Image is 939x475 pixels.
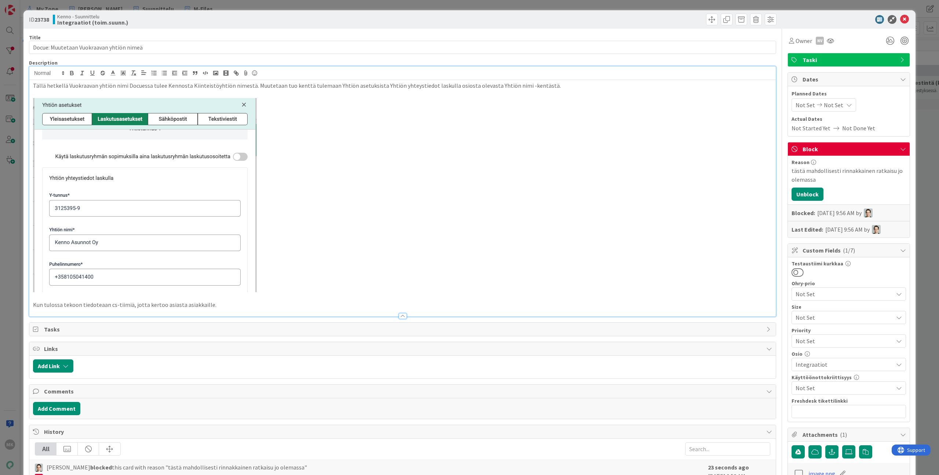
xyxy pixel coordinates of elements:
span: ID [29,15,49,24]
img: TT [872,225,881,234]
b: Blocked: [792,209,815,217]
img: image.png [33,98,257,292]
p: Tällä hetkellä Vuokraavan yhtiön nimi Docuessa tulee Kennosta Kiinteistöyhtiön nimestä. Muutetaan... [33,81,772,90]
b: 23738 [34,16,49,23]
span: Description [29,59,58,66]
button: Add Link [33,359,73,373]
span: Links [44,344,763,353]
button: Unblock [792,188,823,201]
input: type card name here... [29,41,776,54]
span: Tasks [44,325,763,334]
span: Kenno - Suunnittelu [57,14,128,19]
span: Owner [796,36,812,45]
span: Attachments [803,430,896,439]
div: Käyttöönottokriittisyys [792,375,906,380]
div: Priority [792,328,906,333]
span: Integraatiot [796,360,893,369]
b: blocked [90,464,112,471]
div: All [35,443,56,455]
span: Not Set [796,289,889,299]
span: Planned Dates [792,90,906,98]
img: TT [864,209,873,217]
span: Taski [803,55,896,64]
label: Title [29,34,41,41]
div: tästä mahdollisesti rinnakkainen ratkaisu jo olemassa [792,166,906,184]
span: Not Started Yet [792,124,830,133]
span: Dates [803,75,896,84]
div: NV [816,37,824,45]
div: [DATE] 9:56 AM by [825,225,881,234]
span: Not Done Yet [842,124,875,133]
span: Reason [792,160,810,165]
div: [DATE] 9:56 AM by [817,209,873,217]
input: Search... [685,442,770,456]
span: Block [803,145,896,153]
div: Size [792,304,906,309]
span: Comments [44,387,763,396]
span: Not Set [796,336,889,346]
span: Not Set [796,101,815,109]
p: Kun tulossa tekoon tiedoteaan cs-tiimiä, jotta kertoo asiasta asiakkaille. [33,301,772,309]
span: Not Set [796,384,893,392]
div: Freshdesk tikettilinkki [792,398,906,403]
b: Integraatiot (toim.suunn.) [57,19,128,25]
span: Actual Dates [792,115,906,123]
span: Custom Fields [803,246,896,255]
span: Not Set [824,101,843,109]
b: Last Edited: [792,225,823,234]
img: TT [35,464,43,472]
button: Add Comment [33,402,80,415]
b: 23 seconds ago [708,464,749,471]
span: History [44,427,763,436]
span: ( 1 ) [840,431,847,438]
div: Osio [792,351,906,356]
div: Testaustiimi kurkkaa [792,261,906,266]
span: Not Set [796,312,889,323]
span: ( 1/7 ) [843,247,855,254]
div: Ohry-prio [792,281,906,286]
span: Support [15,1,33,10]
